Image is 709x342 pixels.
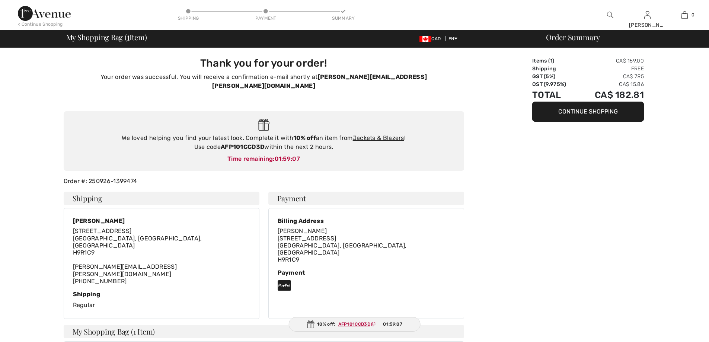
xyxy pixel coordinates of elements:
[532,102,644,122] button: Continue Shopping
[692,12,694,18] span: 0
[127,32,130,41] span: 1
[258,119,269,131] img: Gift.svg
[73,291,250,298] div: Shipping
[18,6,71,21] img: 1ère Avenue
[550,58,552,64] span: 1
[607,10,613,19] img: search the website
[71,134,457,151] div: We loved helping you find your latest look. Complete it with an item from ! Use code within the n...
[578,80,644,88] td: CA$ 15.86
[221,143,264,150] strong: AFP101CCD3D
[666,10,703,19] a: 0
[578,73,644,80] td: CA$ 7.95
[419,36,431,42] img: Canadian Dollar
[73,217,250,224] div: [PERSON_NAME]
[532,73,578,80] td: GST (5%)
[73,291,250,310] div: Regular
[64,325,464,338] h4: My Shopping Bag (1 Item)
[629,21,665,29] div: [PERSON_NAME]
[71,154,457,163] div: Time remaining:
[68,73,460,90] p: Your order was successful. You will receive a confirmation e-mail shortly at
[532,80,578,88] td: QST (9.975%)
[644,10,651,19] img: My Info
[419,36,444,41] span: CAD
[448,36,458,41] span: EN
[307,320,314,328] img: Gift.svg
[578,57,644,65] td: CA$ 159.00
[353,134,404,141] a: Jackets & Blazers
[73,227,250,285] div: [PERSON_NAME][EMAIL_ADDRESS][PERSON_NAME][DOMAIN_NAME] [PHONE_NUMBER]
[18,21,63,28] div: < Continue Shopping
[532,57,578,65] td: Items ( )
[578,65,644,73] td: Free
[268,192,464,205] h4: Payment
[278,217,455,224] div: Billing Address
[288,317,421,332] div: 10% off:
[681,10,688,19] img: My Bag
[275,155,300,162] span: 01:59:07
[278,269,455,276] div: Payment
[64,192,259,205] h4: Shipping
[383,321,402,327] span: 01:59:07
[68,57,460,70] h3: Thank you for your order!
[332,15,354,22] div: Summary
[177,15,199,22] div: Shipping
[578,88,644,102] td: CA$ 182.81
[255,15,277,22] div: Payment
[59,177,469,186] div: Order #: 250926-1399474
[644,11,651,18] a: Sign In
[278,227,327,234] span: [PERSON_NAME]
[66,33,147,41] span: My Shopping Bag ( Item)
[278,235,407,263] span: [STREET_ADDRESS] [GEOGRAPHIC_DATA], [GEOGRAPHIC_DATA], [GEOGRAPHIC_DATA] H9R1C9
[532,65,578,73] td: Shipping
[212,73,427,89] strong: [PERSON_NAME][EMAIL_ADDRESS][PERSON_NAME][DOMAIN_NAME]
[532,88,578,102] td: Total
[338,322,370,327] ins: AFP101CCD3D
[293,134,316,141] strong: 10% off
[537,33,705,41] div: Order Summary
[73,227,202,256] span: [STREET_ADDRESS] [GEOGRAPHIC_DATA], [GEOGRAPHIC_DATA], [GEOGRAPHIC_DATA] H9R1C9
